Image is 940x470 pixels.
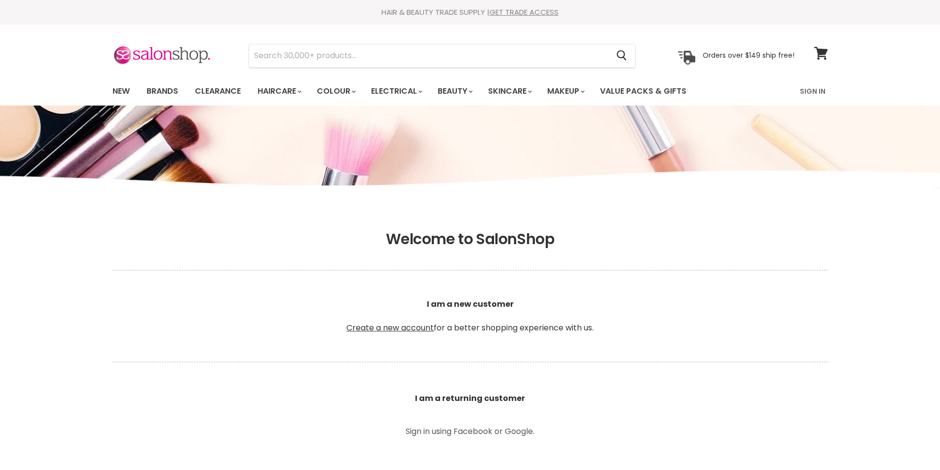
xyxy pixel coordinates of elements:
[249,44,636,68] form: Product
[113,275,828,358] p: for a better shopping experience with us.
[430,81,479,102] a: Beauty
[188,81,248,102] a: Clearance
[427,298,514,310] b: I am a new customer
[105,77,744,106] ul: Main menu
[540,81,591,102] a: Makeup
[489,7,559,17] a: GET TRADE ACCESS
[481,81,538,102] a: Skincare
[891,424,930,460] iframe: Gorgias live chat messenger
[364,81,428,102] a: Electrical
[346,322,434,333] a: Create a new account
[703,51,794,60] p: Orders over $149 ship free!
[415,393,525,404] b: I am a returning customer
[249,44,609,67] input: Search
[100,7,840,17] div: HAIR & BEAUTY TRADE SUPPLY |
[309,81,362,102] a: Colour
[593,81,694,102] a: Value Packs & Gifts
[139,81,186,102] a: Brands
[105,81,137,102] a: New
[113,230,828,248] h1: Welcome to SalonShop
[609,44,635,67] button: Search
[250,81,307,102] a: Haircare
[100,77,840,106] nav: Main
[794,81,831,102] a: Sign In
[359,428,581,435] p: Sign in using Facebook or Google.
